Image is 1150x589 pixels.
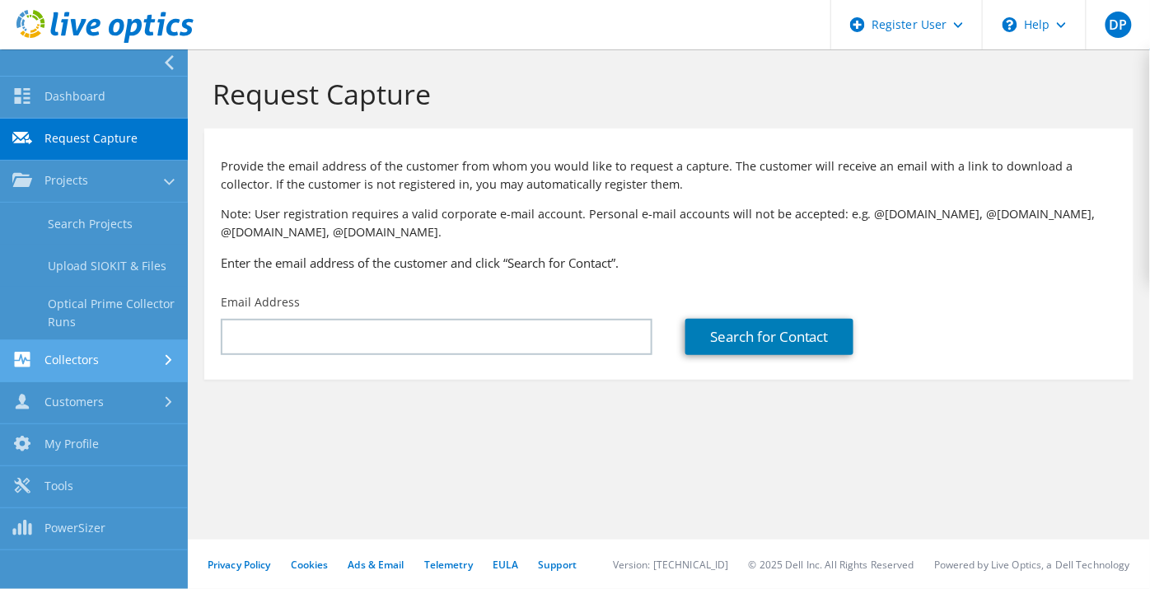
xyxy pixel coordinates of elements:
span: DP [1106,12,1132,38]
a: Support [538,558,577,572]
svg: \n [1003,17,1017,32]
a: Cookies [291,558,329,572]
h3: Enter the email address of the customer and click “Search for Contact”. [221,254,1117,272]
a: Ads & Email [348,558,404,572]
label: Email Address [221,294,300,311]
li: © 2025 Dell Inc. All Rights Reserved [749,558,914,572]
a: Search for Contact [685,319,853,355]
p: Provide the email address of the customer from whom you would like to request a capture. The cust... [221,157,1117,194]
li: Powered by Live Optics, a Dell Technology [934,558,1130,572]
li: Version: [TECHNICAL_ID] [613,558,729,572]
a: Privacy Policy [208,558,271,572]
p: Note: User registration requires a valid corporate e-mail account. Personal e-mail accounts will ... [221,205,1117,241]
a: EULA [493,558,518,572]
a: Telemetry [424,558,473,572]
h1: Request Capture [213,77,1117,111]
